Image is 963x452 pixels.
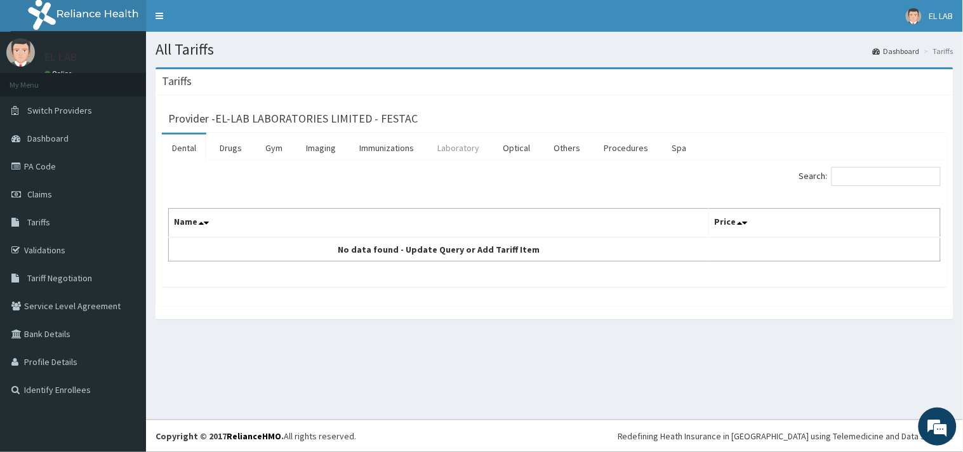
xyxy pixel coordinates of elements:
a: Dashboard [873,46,920,56]
span: Tariffs [27,216,50,228]
h3: Tariffs [162,76,192,87]
a: Others [543,135,590,161]
h3: Provider - EL-LAB LABORATORIES LIMITED - FESTAC [168,113,418,124]
td: No data found - Update Query or Add Tariff Item [169,237,709,262]
a: Spa [662,135,697,161]
a: Immunizations [349,135,424,161]
p: EL LAB [44,51,77,63]
input: Search: [832,167,941,186]
img: User Image [6,38,35,67]
span: Tariff Negotiation [27,272,92,284]
span: EL LAB [929,10,953,22]
span: Switch Providers [27,105,92,116]
a: Procedures [594,135,659,161]
span: Dashboard [27,133,69,144]
a: Optical [493,135,540,161]
a: Gym [255,135,293,161]
strong: Copyright © 2017 . [156,430,284,442]
a: Dental [162,135,206,161]
a: Imaging [296,135,346,161]
a: Drugs [209,135,252,161]
img: User Image [906,8,922,24]
label: Search: [799,167,941,186]
a: Laboratory [427,135,489,161]
div: Redefining Heath Insurance in [GEOGRAPHIC_DATA] using Telemedicine and Data Science! [618,430,953,442]
th: Price [709,209,941,238]
h1: All Tariffs [156,41,953,58]
th: Name [169,209,709,238]
span: Claims [27,189,52,200]
a: RelianceHMO [227,430,281,442]
li: Tariffs [921,46,953,56]
a: Online [44,69,75,78]
footer: All rights reserved. [146,420,963,452]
